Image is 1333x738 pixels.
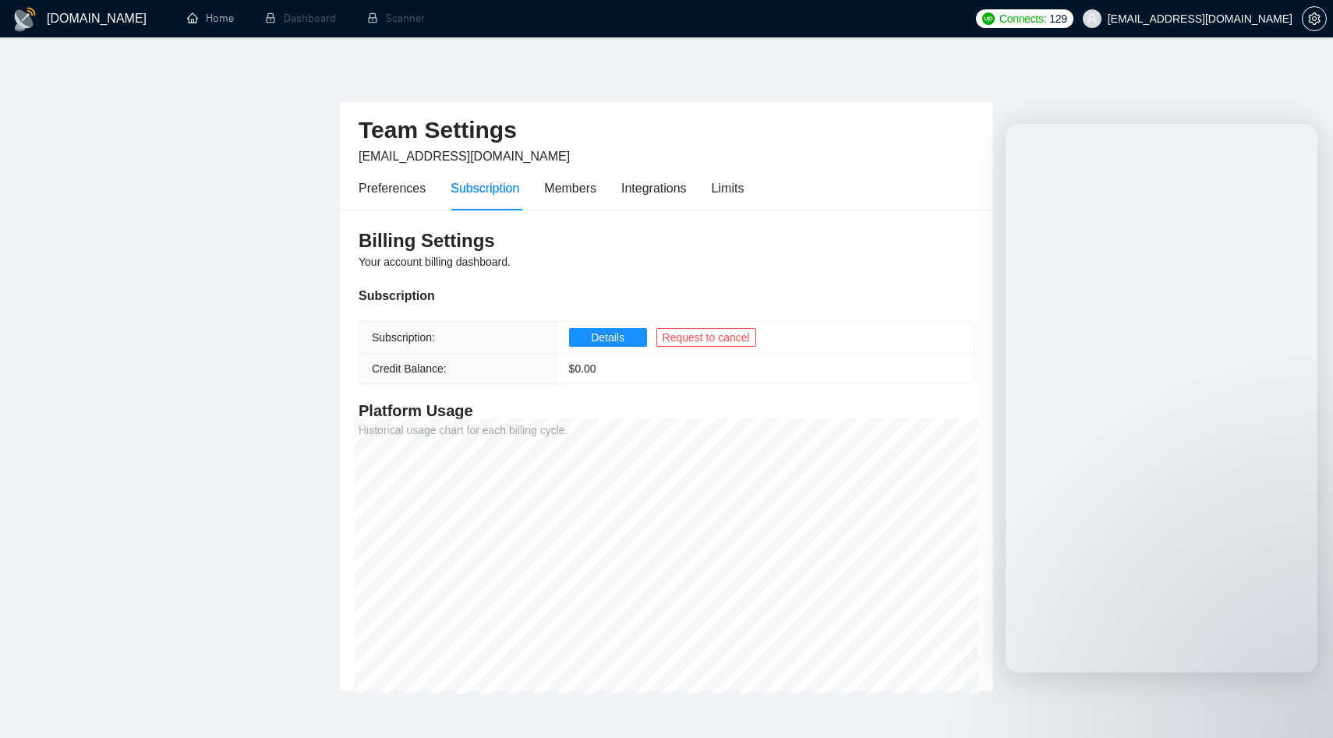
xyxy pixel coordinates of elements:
[1049,10,1066,27] span: 129
[12,7,37,32] img: logo
[451,178,519,198] div: Subscription
[359,286,974,305] div: Subscription
[569,328,647,347] button: Details
[569,362,596,375] span: $ 0.00
[359,178,426,198] div: Preferences
[999,10,1046,27] span: Connects:
[712,178,744,198] div: Limits
[591,329,624,346] span: Details
[372,362,447,375] span: Credit Balance:
[1303,12,1326,25] span: setting
[1006,124,1317,673] iframe: Intercom live chat
[359,256,511,268] span: Your account billing dashboard.
[372,331,435,344] span: Subscription:
[1280,685,1317,722] iframe: Intercom live chat
[663,329,750,346] span: Request to cancel
[359,115,974,147] h2: Team Settings
[982,12,995,25] img: upwork-logo.png
[187,12,234,25] a: homeHome
[544,178,596,198] div: Members
[1087,13,1098,24] span: user
[359,400,974,422] h4: Platform Usage
[656,328,756,347] button: Request to cancel
[359,228,974,253] h3: Billing Settings
[359,150,570,163] span: [EMAIL_ADDRESS][DOMAIN_NAME]
[1302,6,1327,31] button: setting
[1302,12,1327,25] a: setting
[621,178,687,198] div: Integrations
